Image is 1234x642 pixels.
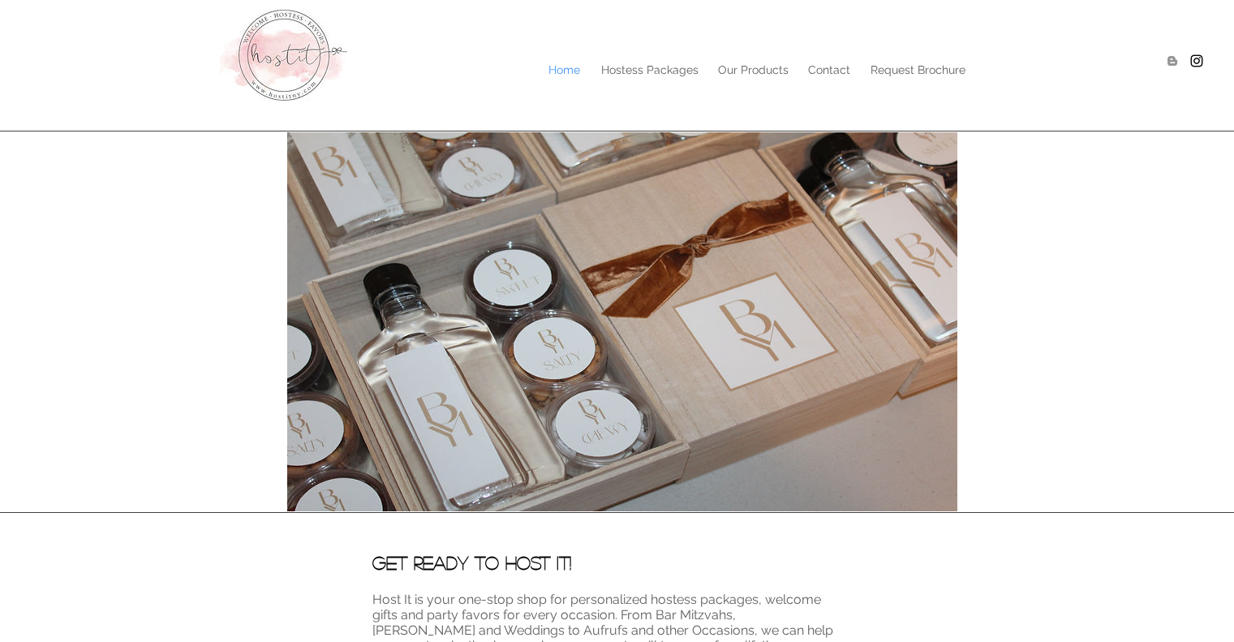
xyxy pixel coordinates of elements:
span: Get Ready to Host It! [372,554,571,571]
p: Hostess Packages [593,58,707,82]
a: Our Products [707,58,798,82]
a: Contact [798,58,860,82]
p: Contact [800,58,858,82]
p: Our Products [710,58,797,82]
nav: Site [294,58,976,82]
a: Hostess Packages [591,58,707,82]
img: Blogger [1164,53,1180,69]
p: Home [540,58,588,82]
img: IMG_3857.JPG [287,132,957,511]
p: Request Brochure [862,58,974,82]
ul: Social Bar [1164,53,1205,69]
a: Home [537,58,591,82]
img: Hostitny [1189,53,1205,69]
a: Request Brochure [860,58,976,82]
